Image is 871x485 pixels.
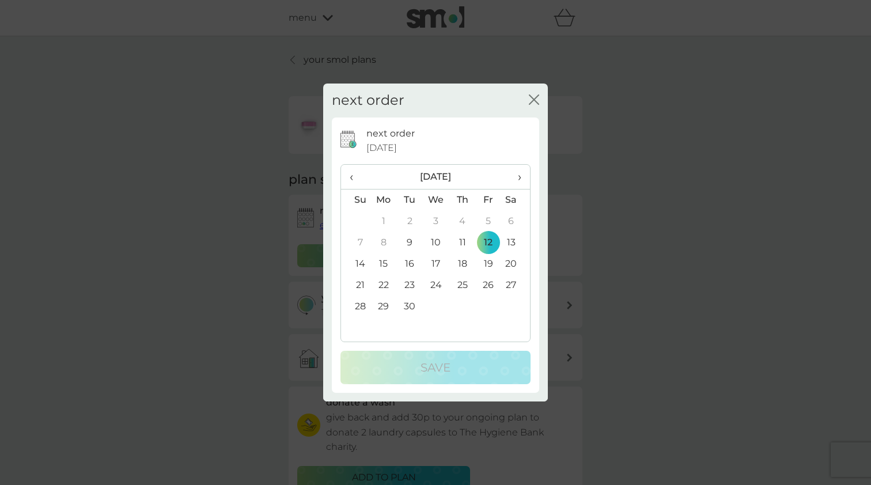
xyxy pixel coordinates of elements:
td: 25 [449,275,475,296]
p: next order [366,126,415,141]
th: Sa [501,189,530,211]
td: 16 [397,253,423,275]
span: ‹ [350,165,362,189]
td: 4 [449,211,475,232]
td: 21 [341,275,370,296]
td: 14 [341,253,370,275]
td: 8 [370,232,397,253]
td: 7 [341,232,370,253]
td: 23 [397,275,423,296]
th: Th [449,189,475,211]
h2: next order [332,92,404,109]
th: We [423,189,449,211]
td: 28 [341,296,370,317]
span: › [510,165,521,189]
td: 5 [475,211,501,232]
td: 19 [475,253,501,275]
td: 11 [449,232,475,253]
td: 24 [423,275,449,296]
td: 1 [370,211,397,232]
td: 15 [370,253,397,275]
th: Mo [370,189,397,211]
td: 12 [475,232,501,253]
td: 17 [423,253,449,275]
th: [DATE] [370,165,501,190]
button: Save [340,351,531,384]
span: [DATE] [366,141,397,156]
td: 18 [449,253,475,275]
td: 9 [397,232,423,253]
td: 13 [501,232,530,253]
td: 20 [501,253,530,275]
td: 2 [397,211,423,232]
button: close [529,94,539,107]
th: Tu [397,189,423,211]
td: 26 [475,275,501,296]
th: Su [341,189,370,211]
td: 30 [397,296,423,317]
td: 29 [370,296,397,317]
td: 3 [423,211,449,232]
th: Fr [475,189,501,211]
td: 27 [501,275,530,296]
td: 6 [501,211,530,232]
td: 10 [423,232,449,253]
p: Save [421,358,450,377]
td: 22 [370,275,397,296]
